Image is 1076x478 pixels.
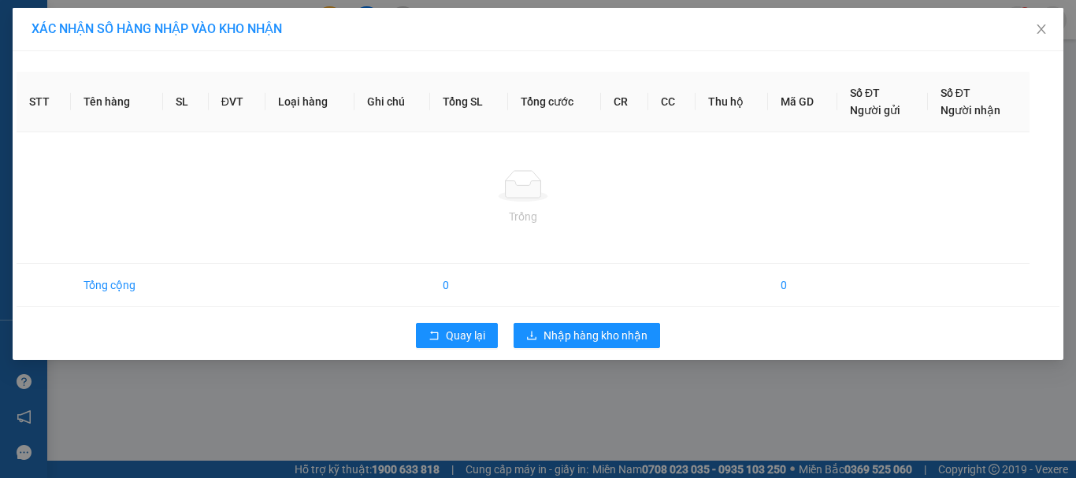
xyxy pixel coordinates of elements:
span: Người gửi [850,104,900,117]
th: Loại hàng [265,72,355,132]
th: Thu hộ [696,72,768,132]
th: CR [601,72,648,132]
span: XÁC NHẬN SỐ HÀNG NHẬP VÀO KHO NHẬN [32,21,282,36]
th: Tổng cước [508,72,601,132]
th: STT [17,72,71,132]
th: ĐVT [209,72,265,132]
th: Ghi chú [354,72,430,132]
span: close [1035,23,1048,35]
span: Người nhận [941,104,1000,117]
th: SL [163,72,208,132]
button: Close [1019,8,1063,52]
td: Tổng cộng [71,264,163,307]
th: Tổng SL [430,72,508,132]
th: CC [648,72,696,132]
span: Số ĐT [941,87,970,99]
span: Quay lại [446,327,485,344]
span: download [526,330,537,343]
th: Mã GD [768,72,837,132]
div: Trống [29,208,1017,225]
button: rollbackQuay lại [416,323,498,348]
span: Nhập hàng kho nhận [544,327,647,344]
span: rollback [429,330,440,343]
td: 0 [768,264,837,307]
button: downloadNhập hàng kho nhận [514,323,660,348]
td: 0 [430,264,508,307]
span: Số ĐT [850,87,880,99]
th: Tên hàng [71,72,163,132]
